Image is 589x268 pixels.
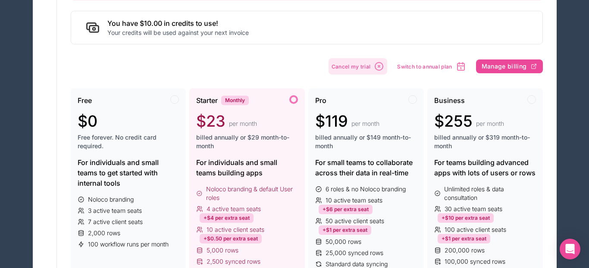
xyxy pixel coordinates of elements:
[107,28,249,37] p: Your credits will be used against your next invoice
[88,195,134,204] span: Noloco branding
[78,133,179,150] span: Free forever. No credit card required.
[196,95,218,106] span: Starter
[200,234,262,243] div: +$0.50 per extra seat
[394,58,469,75] button: Switch to annual plan
[315,157,417,178] div: For small teams to collaborate across their data in real-time
[434,112,473,130] span: $255
[351,119,379,128] span: per month
[78,112,97,130] span: $0
[207,246,238,255] span: 5,000 rows
[196,157,298,178] div: For individuals and small teams building apps
[78,95,92,106] span: Free
[319,205,373,214] div: +$6 per extra seat
[434,133,536,150] span: billed annually or $319 month-to-month
[319,225,371,235] div: +$1 per extra seat
[315,95,326,106] span: Pro
[221,96,249,105] div: Monthly
[329,58,388,75] button: Cancel my trial
[88,229,120,237] span: 2,000 rows
[445,257,505,266] span: 100,000 synced rows
[445,246,485,255] span: 200,000 rows
[445,205,502,213] span: 30 active team seats
[207,225,264,234] span: 10 active client seats
[326,185,406,193] span: 6 roles & no Noloco branding
[434,157,536,178] div: For teams building advanced apps with lots of users or rows
[326,217,384,225] span: 50 active client seats
[476,59,543,73] button: Manage billing
[200,213,254,223] div: +$4 per extra seat
[78,157,179,188] div: For individuals and small teams to get started with internal tools
[88,206,142,215] span: 3 active team seats
[444,185,536,202] span: Unlimited roles & data consultation
[229,119,257,128] span: per month
[206,185,298,202] span: Noloco branding & default User roles
[434,95,465,106] span: Business
[196,112,226,130] span: $23
[88,240,169,249] span: 100 workflow runs per month
[445,225,506,234] span: 100 active client seats
[560,239,580,259] div: Open Intercom Messenger
[207,205,261,213] span: 4 active team seats
[207,257,260,266] span: 2,500 synced rows
[326,237,361,246] span: 50,000 rows
[438,213,494,223] div: +$10 per extra seat
[476,119,504,128] span: per month
[196,133,298,150] span: billed annually or $29 month-to-month
[88,218,143,226] span: 7 active client seats
[315,133,417,150] span: billed annually or $149 month-to-month
[482,62,527,70] span: Manage billing
[438,234,490,243] div: +$1 per extra seat
[107,18,249,28] h2: You have $10.00 in credits to use!
[326,249,383,257] span: 25,000 synced rows
[326,196,382,205] span: 10 active team seats
[397,63,452,70] span: Switch to annual plan
[315,112,348,130] span: $119
[332,63,371,70] span: Cancel my trial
